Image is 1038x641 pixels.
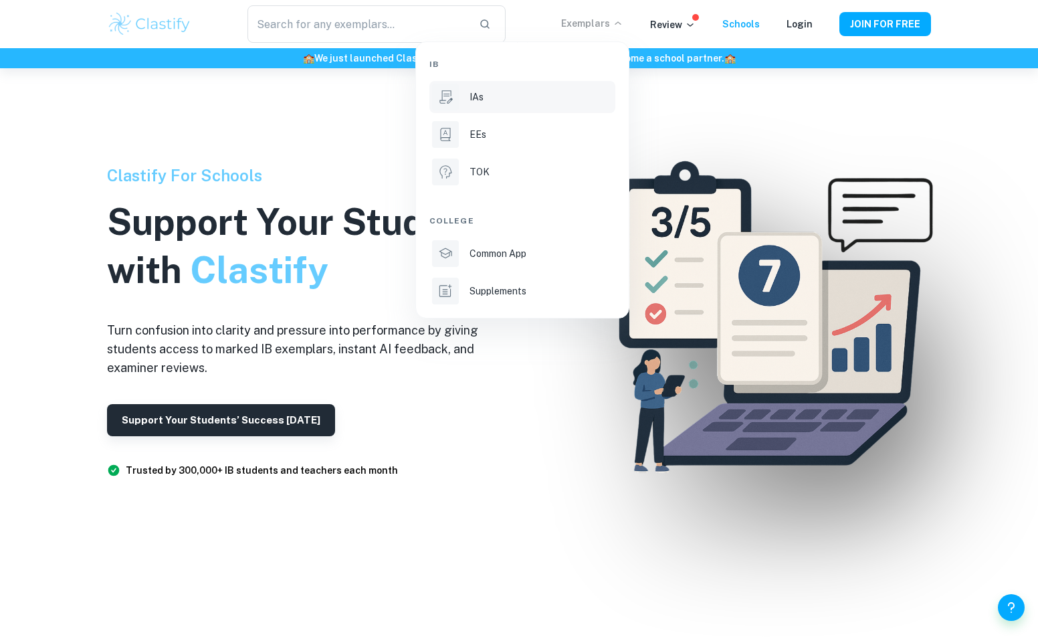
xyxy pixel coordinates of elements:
[429,238,615,270] a: Common App
[429,58,439,70] span: IB
[429,81,615,113] a: IAs
[429,156,615,188] a: TOK
[429,118,615,151] a: EEs
[470,246,526,261] p: Common App
[470,90,484,104] p: IAs
[429,275,615,307] a: Supplements
[470,165,490,179] p: TOK
[470,127,486,142] p: EEs
[470,284,526,298] p: Supplements
[429,215,474,227] span: College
